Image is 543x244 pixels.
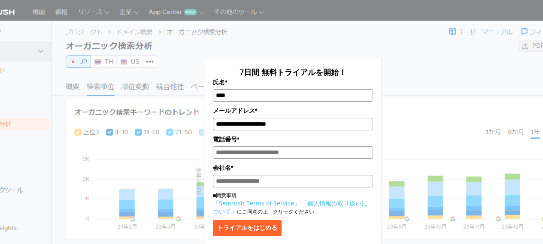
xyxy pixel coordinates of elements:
button: トライアルをはじめる [213,220,282,236]
a: 「個人情報の取り扱いについて」 [213,199,367,215]
label: メールアドレス* [213,106,373,115]
label: 電話番号* [213,135,373,144]
a: 「Semrush Terms of Service」 [213,199,300,207]
p: ■同意事項 にご同意の上、クリックください [213,192,373,216]
span: 7日間 無料トライアルを開始！ [240,67,346,77]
